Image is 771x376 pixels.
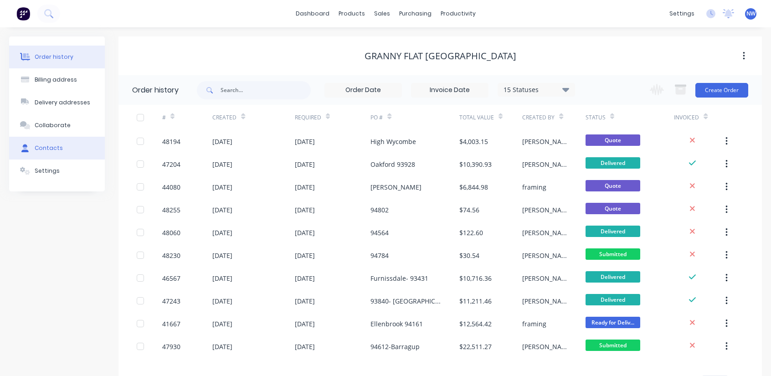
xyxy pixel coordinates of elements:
[162,342,180,351] div: 47930
[35,53,73,61] div: Order history
[459,105,523,130] div: Total Value
[162,205,180,215] div: 48255
[162,273,180,283] div: 46567
[498,85,575,95] div: 15 Statuses
[295,342,315,351] div: [DATE]
[9,160,105,182] button: Settings
[370,113,383,122] div: PO #
[370,182,421,192] div: [PERSON_NAME]
[295,251,315,260] div: [DATE]
[459,205,479,215] div: $74.56
[522,273,567,283] div: [PERSON_NAME]
[586,203,640,214] span: Quote
[9,91,105,114] button: Delivery addresses
[459,319,492,329] div: $12,564.42
[370,105,459,130] div: PO #
[212,319,232,329] div: [DATE]
[436,7,480,21] div: productivity
[522,251,567,260] div: [PERSON_NAME]
[295,113,321,122] div: Required
[522,182,546,192] div: framing
[35,76,77,84] div: Billing address
[212,160,232,169] div: [DATE]
[9,46,105,68] button: Order history
[459,160,492,169] div: $10,390.93
[522,319,546,329] div: framing
[459,296,492,306] div: $11,211.46
[411,83,488,97] input: Invoice Date
[35,121,71,129] div: Collaborate
[325,83,401,97] input: Order Date
[9,68,105,91] button: Billing address
[459,182,488,192] div: $6,844.98
[674,105,725,130] div: Invoiced
[162,113,166,122] div: #
[295,273,315,283] div: [DATE]
[212,296,232,306] div: [DATE]
[459,273,492,283] div: $10,716.36
[295,137,315,146] div: [DATE]
[291,7,334,21] a: dashboard
[212,113,236,122] div: Created
[370,319,423,329] div: Ellenbrook 94161
[162,296,180,306] div: 47243
[695,83,748,98] button: Create Order
[212,105,294,130] div: Created
[221,81,311,99] input: Search...
[522,296,567,306] div: [PERSON_NAME]
[665,7,699,21] div: settings
[16,7,30,21] img: Factory
[295,319,315,329] div: [DATE]
[370,7,395,21] div: sales
[586,157,640,169] span: Delivered
[586,271,640,283] span: Delivered
[522,105,586,130] div: Created By
[162,319,180,329] div: 41667
[370,160,415,169] div: Oakford 93928
[522,137,567,146] div: [PERSON_NAME]
[459,228,483,237] div: $122.60
[459,113,494,122] div: Total Value
[459,251,479,260] div: $30.54
[459,137,488,146] div: $4,003.15
[162,228,180,237] div: 48060
[586,180,640,191] span: Quote
[162,251,180,260] div: 48230
[586,226,640,237] span: Delivered
[295,296,315,306] div: [DATE]
[295,205,315,215] div: [DATE]
[370,342,420,351] div: 94612-Barragup
[35,167,60,175] div: Settings
[586,105,674,130] div: Status
[586,294,640,305] span: Delivered
[295,228,315,237] div: [DATE]
[35,98,90,107] div: Delivery addresses
[522,342,567,351] div: [PERSON_NAME]
[586,340,640,351] span: Submitted
[459,342,492,351] div: $22,511.27
[395,7,436,21] div: purchasing
[370,251,389,260] div: 94784
[212,137,232,146] div: [DATE]
[334,7,370,21] div: products
[162,182,180,192] div: 44080
[586,248,640,260] span: Submitted
[586,134,640,146] span: Quote
[132,85,179,96] div: Order history
[522,160,567,169] div: [PERSON_NAME]
[295,105,370,130] div: Required
[35,144,63,152] div: Contacts
[586,317,640,328] span: Ready for Deliv...
[522,228,567,237] div: [PERSON_NAME]
[162,137,180,146] div: 48194
[746,10,756,18] span: NW
[365,51,516,62] div: Granny Flat [GEOGRAPHIC_DATA]
[212,205,232,215] div: [DATE]
[162,105,213,130] div: #
[212,182,232,192] div: [DATE]
[212,273,232,283] div: [DATE]
[370,273,428,283] div: Furnissdale- 93431
[370,296,441,306] div: 93840- [GEOGRAPHIC_DATA]
[212,228,232,237] div: [DATE]
[212,342,232,351] div: [DATE]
